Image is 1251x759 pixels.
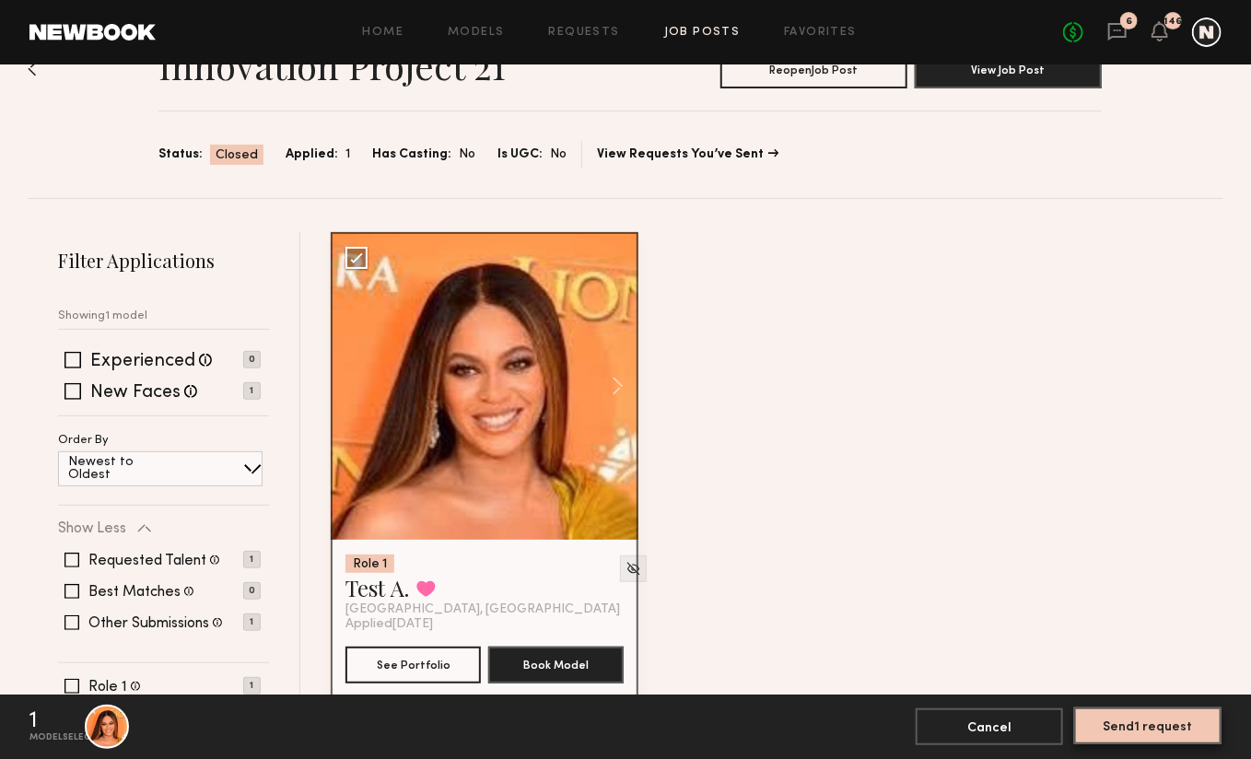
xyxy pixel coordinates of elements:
[58,248,269,273] h2: Filter Applications
[58,521,126,536] p: Show Less
[916,708,1063,745] button: Cancel
[488,647,624,683] button: Book Model
[488,656,624,671] a: Book Model
[345,573,409,602] a: Test A.
[243,382,261,400] p: 1
[90,353,195,371] label: Experienced
[243,551,261,568] p: 1
[1164,17,1183,27] div: 146
[345,555,394,573] div: Role 1
[372,145,451,165] span: Has Casting:
[58,435,109,447] p: Order By
[88,585,181,600] label: Best Matches
[58,310,147,322] p: Showing 1 model
[345,617,624,632] div: Applied [DATE]
[286,145,338,165] span: Applied:
[88,554,206,568] label: Requested Talent
[720,52,907,88] button: ReopenJob Post
[88,680,127,695] label: Role 1
[459,145,475,165] span: No
[549,27,620,39] a: Requests
[363,27,404,39] a: Home
[216,146,258,165] span: Closed
[664,27,741,39] a: Job Posts
[345,602,620,617] span: [GEOGRAPHIC_DATA], [GEOGRAPHIC_DATA]
[88,616,209,631] label: Other Submissions
[784,27,857,39] a: Favorites
[243,613,261,631] p: 1
[1126,17,1132,27] div: 6
[497,145,543,165] span: Is UGC:
[243,351,261,368] p: 0
[448,27,504,39] a: Models
[158,42,506,88] h1: Innovation Project 21
[345,647,481,683] button: See Portfolio
[243,582,261,600] p: 0
[625,561,641,577] img: Unhide Model
[1074,707,1222,744] button: Send1 request
[915,52,1102,88] button: View Job Post
[345,145,350,165] span: 1
[158,145,203,165] span: Status:
[90,384,181,403] label: New Faces
[68,456,178,482] p: Newest to Oldest
[29,732,109,743] div: model selected
[550,145,567,165] span: No
[597,148,778,161] a: View Requests You’ve Sent
[1074,708,1222,745] a: Send1 request
[1107,21,1128,44] a: 6
[243,677,261,695] p: 1
[28,62,37,76] img: Back to previous page
[29,710,37,732] div: 1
